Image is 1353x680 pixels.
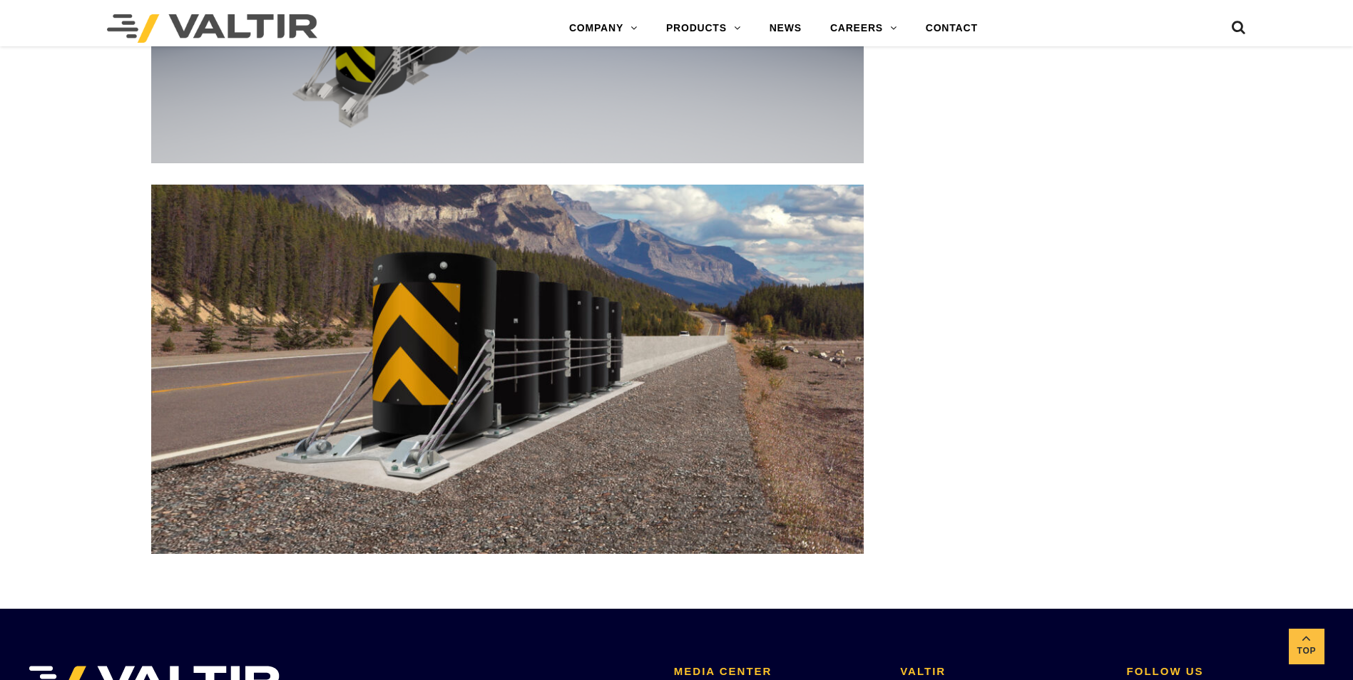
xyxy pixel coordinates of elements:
[1289,629,1324,664] a: Top
[555,14,652,43] a: COMPANY
[107,14,317,43] img: Valtir
[1289,643,1324,659] span: Top
[674,666,879,678] h2: MEDIA CENTER
[912,14,992,43] a: CONTACT
[1127,666,1332,678] h2: FOLLOW US
[900,666,1105,678] h2: VALTIR
[652,14,755,43] a: PRODUCTS
[816,14,912,43] a: CAREERS
[755,14,816,43] a: NEWS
